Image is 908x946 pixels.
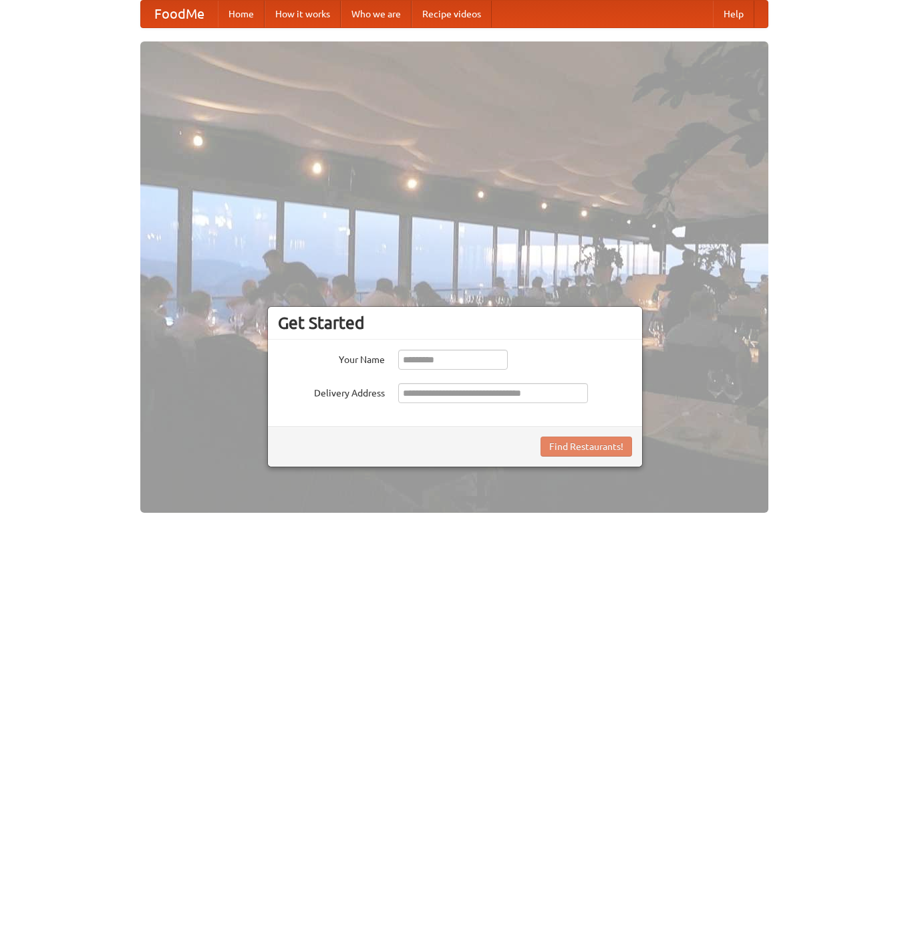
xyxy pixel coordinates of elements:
[541,437,632,457] button: Find Restaurants!
[713,1,754,27] a: Help
[278,350,385,366] label: Your Name
[141,1,218,27] a: FoodMe
[278,313,632,333] h3: Get Started
[265,1,341,27] a: How it works
[341,1,412,27] a: Who we are
[278,383,385,400] label: Delivery Address
[218,1,265,27] a: Home
[412,1,492,27] a: Recipe videos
